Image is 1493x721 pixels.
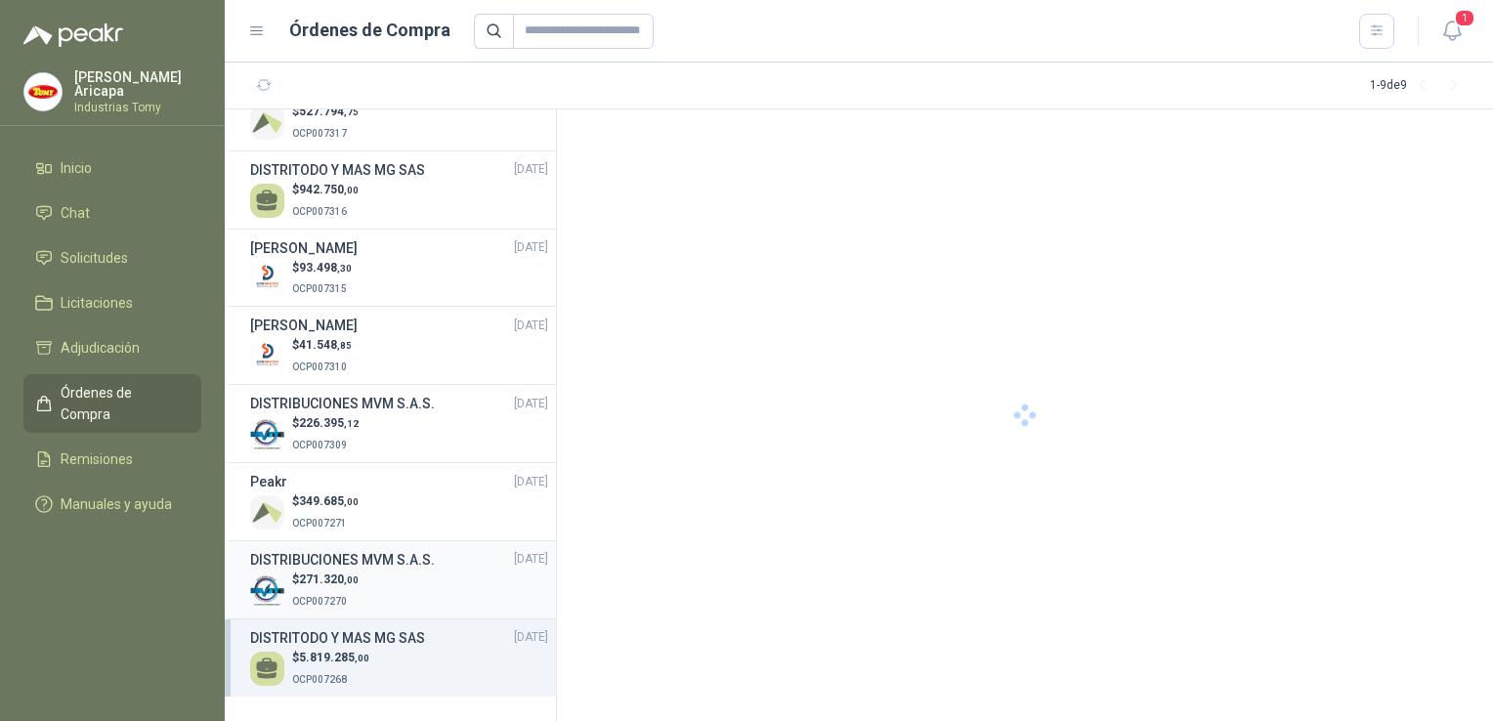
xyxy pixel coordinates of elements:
span: Solicitudes [61,247,128,269]
img: Company Logo [250,417,284,451]
span: 5.819.285 [299,651,369,664]
span: Manuales y ayuda [61,493,172,515]
span: OCP007316 [292,206,347,217]
p: [PERSON_NAME] Aricapa [74,70,201,98]
h3: Peakr [250,471,287,492]
span: OCP007317 [292,128,347,139]
a: Remisiones [23,441,201,478]
img: Company Logo [250,339,284,373]
span: Órdenes de Compra [61,382,183,425]
span: 1 [1454,9,1475,27]
a: Órdenes de Compra [23,374,201,433]
span: Remisiones [61,448,133,470]
button: 1 [1434,14,1470,49]
a: DISTRIBUCIONES MVM S.A.S.[DATE] Company Logo$271.320,00OCP007270 [250,549,548,611]
span: [DATE] [514,160,548,179]
h3: DISTRIBUCIONES MVM S.A.S. [250,393,435,414]
span: 942.750 [299,183,359,196]
h3: [PERSON_NAME] [250,237,358,259]
span: ,00 [344,574,359,585]
a: Peakr[DATE] Company Logo$527.794,75OCP007317 [250,81,548,143]
h3: DISTRITODO Y MAS MG SAS [250,159,425,181]
a: DISTRITODO Y MAS MG SAS[DATE] $5.819.285,00OCP007268 [250,627,548,689]
span: Chat [61,202,90,224]
div: 1 - 9 de 9 [1370,70,1470,102]
span: 271.320 [299,573,359,586]
a: Inicio [23,149,201,187]
span: 527.794 [299,105,359,118]
p: $ [292,414,359,433]
span: 349.685 [299,494,359,508]
span: OCP007315 [292,283,347,294]
img: Company Logo [250,573,284,608]
h3: DISTRITODO Y MAS MG SAS [250,627,425,649]
a: DISTRIBUCIONES MVM S.A.S.[DATE] Company Logo$226.395,12OCP007309 [250,393,548,454]
img: Logo peakr [23,23,123,47]
a: [PERSON_NAME][DATE] Company Logo$41.548,85OCP007310 [250,315,548,376]
img: Company Logo [24,73,62,110]
a: Peakr[DATE] Company Logo$349.685,00OCP007271 [250,471,548,532]
p: Industrias Tomy [74,102,201,113]
span: Adjudicación [61,337,140,359]
span: OCP007309 [292,440,347,450]
a: Solicitudes [23,239,201,276]
span: ,12 [344,418,359,429]
p: $ [292,103,359,121]
span: [DATE] [514,550,548,569]
span: [DATE] [514,238,548,257]
img: Company Logo [250,261,284,295]
span: ,30 [337,263,352,274]
span: OCP007271 [292,518,347,529]
span: ,00 [355,653,369,663]
p: $ [292,336,352,355]
span: ,75 [344,106,359,117]
span: [DATE] [514,395,548,413]
h3: [PERSON_NAME] [250,315,358,336]
img: Company Logo [250,106,284,140]
span: 93.498 [299,261,352,275]
h3: DISTRIBUCIONES MVM S.A.S. [250,549,435,571]
img: Company Logo [250,495,284,530]
p: $ [292,181,359,199]
a: Adjudicación [23,329,201,366]
a: DISTRITODO Y MAS MG SAS[DATE] $942.750,00OCP007316 [250,159,548,221]
span: OCP007310 [292,361,347,372]
a: [PERSON_NAME][DATE] Company Logo$93.498,30OCP007315 [250,237,548,299]
span: 41.548 [299,338,352,352]
span: ,85 [337,340,352,351]
a: Chat [23,194,201,232]
span: [DATE] [514,628,548,647]
span: [DATE] [514,317,548,335]
p: $ [292,259,352,277]
span: [DATE] [514,473,548,491]
p: $ [292,649,369,667]
a: Licitaciones [23,284,201,321]
span: 226.395 [299,416,359,430]
span: Licitaciones [61,292,133,314]
span: ,00 [344,185,359,195]
p: $ [292,571,359,589]
span: OCP007268 [292,674,347,685]
p: $ [292,492,359,511]
h1: Órdenes de Compra [289,17,450,44]
span: OCP007270 [292,596,347,607]
a: Manuales y ayuda [23,486,201,523]
span: Inicio [61,157,92,179]
span: ,00 [344,496,359,507]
